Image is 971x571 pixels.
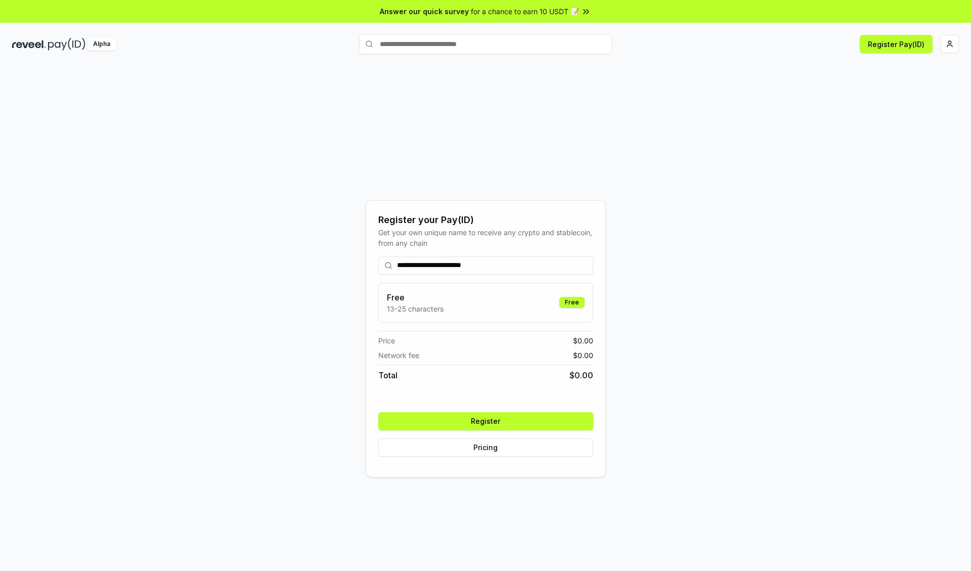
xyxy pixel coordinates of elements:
[573,350,593,361] span: $ 0.00
[378,438,593,457] button: Pricing
[573,335,593,346] span: $ 0.00
[387,291,444,303] h3: Free
[378,369,398,381] span: Total
[378,213,593,227] div: Register your Pay(ID)
[559,297,585,308] div: Free
[569,369,593,381] span: $ 0.00
[87,38,116,51] div: Alpha
[860,35,933,53] button: Register Pay(ID)
[378,227,593,248] div: Get your own unique name to receive any crypto and stablecoin, from any chain
[378,350,419,361] span: Network fee
[387,303,444,314] p: 13-25 characters
[12,38,46,51] img: reveel_dark
[48,38,85,51] img: pay_id
[378,335,395,346] span: Price
[471,6,579,17] span: for a chance to earn 10 USDT 📝
[378,412,593,430] button: Register
[380,6,469,17] span: Answer our quick survey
